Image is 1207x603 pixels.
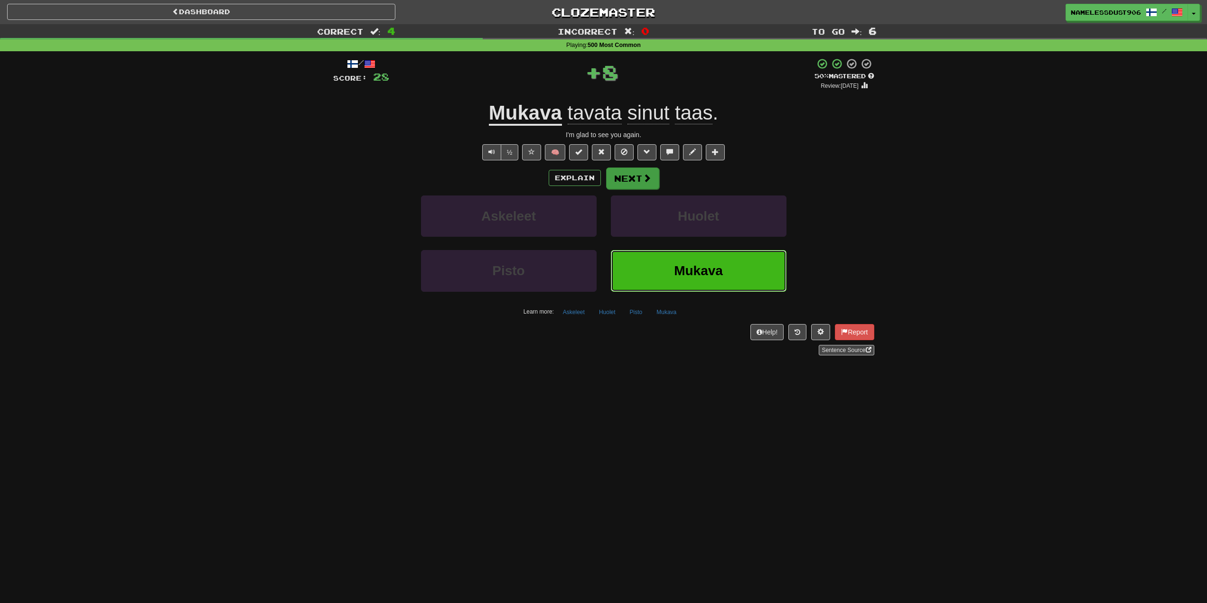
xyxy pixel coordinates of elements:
button: Huolet [611,195,786,237]
span: 28 [373,71,389,83]
span: : [851,28,862,36]
span: / [1162,8,1167,14]
span: Incorrect [558,27,618,36]
span: 6 [869,25,877,37]
button: Askeleet [558,305,590,319]
button: Help! [750,324,784,340]
span: Score: [333,74,367,82]
span: 50 % [814,72,829,80]
span: Pisto [492,263,524,278]
span: Huolet [678,209,719,223]
span: + [585,58,602,86]
span: Mukava [674,263,723,278]
button: Ignore sentence (alt+i) [615,144,634,160]
span: tavata [568,102,622,124]
button: Pisto [625,305,648,319]
u: Mukava [489,102,562,126]
span: To go [812,27,845,36]
button: Mukava [611,250,786,291]
button: Pisto [421,250,597,291]
a: NamelessDust9067 / [1066,4,1188,21]
div: Mastered [814,72,874,81]
button: Round history (alt+y) [788,324,806,340]
span: sinut [627,102,670,124]
span: taas [675,102,712,124]
a: Dashboard [7,4,395,20]
button: Askeleet [421,195,597,237]
span: Correct [317,27,364,36]
span: 8 [602,60,618,84]
span: . [562,102,718,124]
button: Edit sentence (alt+d) [683,144,702,160]
button: Grammar (alt+g) [637,144,656,160]
button: Add to collection (alt+a) [706,144,725,160]
button: Discuss sentence (alt+u) [660,144,679,160]
button: Explain [549,170,601,186]
button: Mukava [651,305,682,319]
button: ½ [501,144,519,160]
button: Set this sentence to 100% Mastered (alt+m) [569,144,588,160]
span: 4 [387,25,395,37]
button: Play sentence audio (ctl+space) [482,144,501,160]
span: : [370,28,381,36]
button: Huolet [594,305,621,319]
button: Next [606,167,659,189]
span: : [624,28,635,36]
span: 0 [641,25,649,37]
button: Reset to 0% Mastered (alt+r) [592,144,611,160]
a: Sentence Source [819,345,874,355]
div: / [333,58,389,70]
div: Text-to-speech controls [480,144,519,160]
a: Clozemaster [410,4,798,20]
small: Learn more: [524,308,554,315]
div: I'm glad to see you again. [333,130,874,139]
button: Favorite sentence (alt+f) [522,144,541,160]
strong: 500 Most Common [588,42,641,48]
button: 🧠 [545,144,565,160]
button: Report [835,324,874,340]
span: NamelessDust9067 [1071,8,1141,17]
span: Askeleet [481,209,536,223]
small: Review: [DATE] [821,83,859,89]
